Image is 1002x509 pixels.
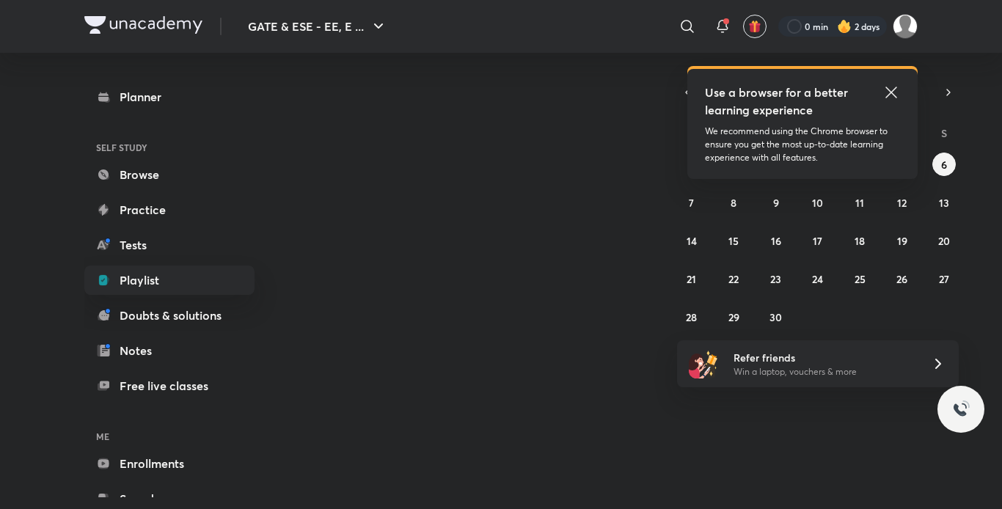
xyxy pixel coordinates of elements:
[728,272,739,286] abbr: September 22, 2025
[941,126,947,140] abbr: Saturday
[837,19,852,34] img: streak
[952,400,970,418] img: ttu
[764,267,788,290] button: September 23, 2025
[680,267,703,290] button: September 21, 2025
[680,191,703,214] button: September 7, 2025
[722,191,745,214] button: September 8, 2025
[773,196,779,210] abbr: September 9, 2025
[84,16,202,34] img: Company Logo
[686,310,697,324] abbr: September 28, 2025
[84,160,255,189] a: Browse
[84,336,255,365] a: Notes
[687,234,697,248] abbr: September 14, 2025
[680,305,703,329] button: September 28, 2025
[812,272,823,286] abbr: September 24, 2025
[728,310,739,324] abbr: September 29, 2025
[813,234,822,248] abbr: September 17, 2025
[84,82,255,111] a: Planner
[897,234,907,248] abbr: September 19, 2025
[722,267,745,290] button: September 22, 2025
[770,272,781,286] abbr: September 23, 2025
[855,234,865,248] abbr: September 18, 2025
[932,267,956,290] button: September 27, 2025
[734,365,914,378] p: Win a laptop, vouchers & more
[689,349,718,378] img: referral
[743,15,767,38] button: avatar
[84,16,202,37] a: Company Logo
[891,267,914,290] button: September 26, 2025
[705,84,851,119] h5: Use a browser for a better learning experience
[939,196,949,210] abbr: September 13, 2025
[728,234,739,248] abbr: September 15, 2025
[932,191,956,214] button: September 13, 2025
[84,135,255,160] h6: SELF STUDY
[764,305,788,329] button: September 30, 2025
[891,229,914,252] button: September 19, 2025
[84,301,255,330] a: Doubts & solutions
[891,191,914,214] button: September 12, 2025
[769,310,782,324] abbr: September 30, 2025
[734,350,914,365] h6: Refer friends
[932,229,956,252] button: September 20, 2025
[897,196,907,210] abbr: September 12, 2025
[84,371,255,400] a: Free live classes
[680,229,703,252] button: September 14, 2025
[855,272,866,286] abbr: September 25, 2025
[848,191,871,214] button: September 11, 2025
[806,229,830,252] button: September 17, 2025
[689,196,694,210] abbr: September 7, 2025
[764,191,788,214] button: September 9, 2025
[941,158,947,172] abbr: September 6, 2025
[848,267,871,290] button: September 25, 2025
[771,234,781,248] abbr: September 16, 2025
[939,272,949,286] abbr: September 27, 2025
[84,195,255,224] a: Practice
[855,196,864,210] abbr: September 11, 2025
[84,424,255,449] h6: ME
[848,229,871,252] button: September 18, 2025
[806,267,830,290] button: September 24, 2025
[748,20,761,33] img: avatar
[84,449,255,478] a: Enrollments
[731,196,736,210] abbr: September 8, 2025
[84,266,255,295] a: Playlist
[722,305,745,329] button: September 29, 2025
[687,272,696,286] abbr: September 21, 2025
[705,125,900,164] p: We recommend using the Chrome browser to ensure you get the most up-to-date learning experience w...
[239,12,396,41] button: GATE & ESE - EE, E ...
[764,229,788,252] button: September 16, 2025
[893,14,918,39] img: Juhi Yaduwanshi
[84,230,255,260] a: Tests
[812,196,823,210] abbr: September 10, 2025
[722,229,745,252] button: September 15, 2025
[932,153,956,176] button: September 6, 2025
[806,191,830,214] button: September 10, 2025
[896,272,907,286] abbr: September 26, 2025
[938,234,950,248] abbr: September 20, 2025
